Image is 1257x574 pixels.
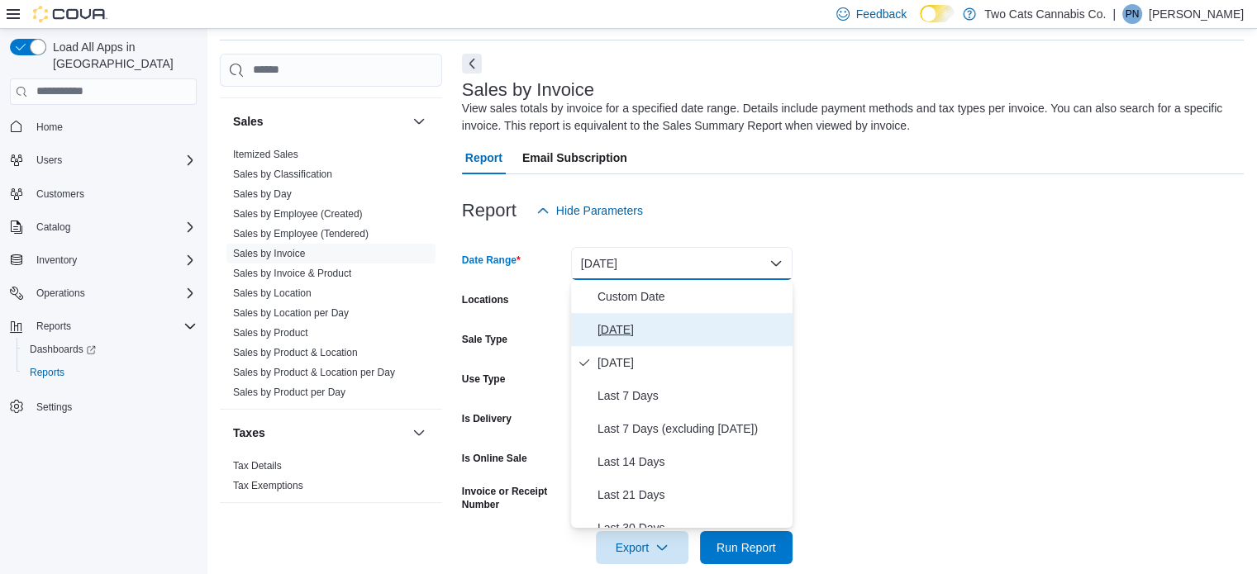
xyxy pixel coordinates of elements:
[530,194,650,227] button: Hide Parameters
[1122,4,1142,24] div: Pearl Naven
[36,254,77,267] span: Inventory
[36,221,70,234] span: Catalog
[30,283,92,303] button: Operations
[3,394,203,418] button: Settings
[233,479,303,492] span: Tax Exemptions
[465,141,502,174] span: Report
[233,306,349,320] span: Sales by Location per Day
[462,100,1236,135] div: View sales totals by invoice for a specified date range. Details include payment methods and tax ...
[700,531,793,564] button: Run Report
[233,75,318,87] a: Products to Archive
[233,287,312,300] span: Sales by Location
[30,217,197,237] span: Catalog
[598,518,786,538] span: Last 30 Days
[36,320,71,333] span: Reports
[233,460,282,472] a: Tax Details
[233,480,303,491] a: Tax Exemptions
[30,150,69,170] button: Users
[233,113,406,130] button: Sales
[233,187,292,201] span: Sales by Day
[30,183,197,204] span: Customers
[36,121,63,134] span: Home
[409,423,429,443] button: Taxes
[571,280,793,528] div: Select listbox
[462,452,527,465] label: Is Online Sale
[233,267,351,280] span: Sales by Invoice & Product
[233,248,305,259] a: Sales by Invoice
[462,485,564,511] label: Invoice or Receipt Number
[920,5,955,22] input: Dark Mode
[233,148,298,161] span: Itemized Sales
[598,485,786,505] span: Last 21 Days
[856,6,907,22] span: Feedback
[36,401,72,414] span: Settings
[23,339,102,359] a: Dashboards
[1149,4,1244,24] p: [PERSON_NAME]
[233,149,298,160] a: Itemized Sales
[606,531,678,564] span: Export
[462,372,505,386] label: Use Type
[233,425,265,441] h3: Taxes
[3,149,203,172] button: Users
[17,361,203,384] button: Reports
[233,387,345,398] a: Sales by Product per Day
[522,141,627,174] span: Email Subscription
[30,117,69,137] a: Home
[233,268,351,279] a: Sales by Invoice & Product
[233,366,395,379] span: Sales by Product & Location per Day
[46,39,197,72] span: Load All Apps in [GEOGRAPHIC_DATA]
[23,363,197,382] span: Reports
[30,250,197,270] span: Inventory
[717,539,776,556] span: Run Report
[462,80,594,100] h3: Sales by Invoice
[220,145,442,409] div: Sales
[462,293,509,306] label: Locations
[571,247,793,280] button: [DATE]
[233,247,305,260] span: Sales by Invoice
[233,228,369,240] a: Sales by Employee (Tendered)
[409,111,429,131] button: Sales
[3,216,203,239] button: Catalog
[462,412,512,425] label: Is Delivery
[462,54,482,74] button: Next
[30,316,197,336] span: Reports
[3,115,203,139] button: Home
[233,188,292,200] a: Sales by Day
[920,22,921,23] span: Dark Mode
[233,425,406,441] button: Taxes
[36,154,62,167] span: Users
[233,307,349,319] a: Sales by Location per Day
[10,108,197,462] nav: Complex example
[233,327,308,339] a: Sales by Product
[36,287,85,300] span: Operations
[30,316,78,336] button: Reports
[596,531,688,564] button: Export
[233,459,282,472] span: Tax Details
[30,397,79,417] a: Settings
[233,208,363,220] a: Sales by Employee (Created)
[233,207,363,221] span: Sales by Employee (Created)
[3,249,203,272] button: Inventory
[233,168,332,181] span: Sales by Classification
[598,419,786,439] span: Last 7 Days (excluding [DATE])
[233,326,308,339] span: Sales by Product
[233,346,358,359] span: Sales by Product & Location
[17,338,203,361] a: Dashboards
[220,456,442,502] div: Taxes
[30,150,197,170] span: Users
[233,386,345,399] span: Sales by Product per Day
[30,116,197,137] span: Home
[30,184,91,204] a: Customers
[30,396,197,416] span: Settings
[30,217,77,237] button: Catalog
[462,254,521,267] label: Date Range
[3,315,203,338] button: Reports
[598,452,786,472] span: Last 14 Days
[598,287,786,306] span: Custom Date
[984,4,1106,24] p: Two Cats Cannabis Co.
[36,187,84,201] span: Customers
[598,353,786,372] span: [DATE]
[30,283,197,303] span: Operations
[598,386,786,406] span: Last 7 Days
[598,320,786,339] span: [DATE]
